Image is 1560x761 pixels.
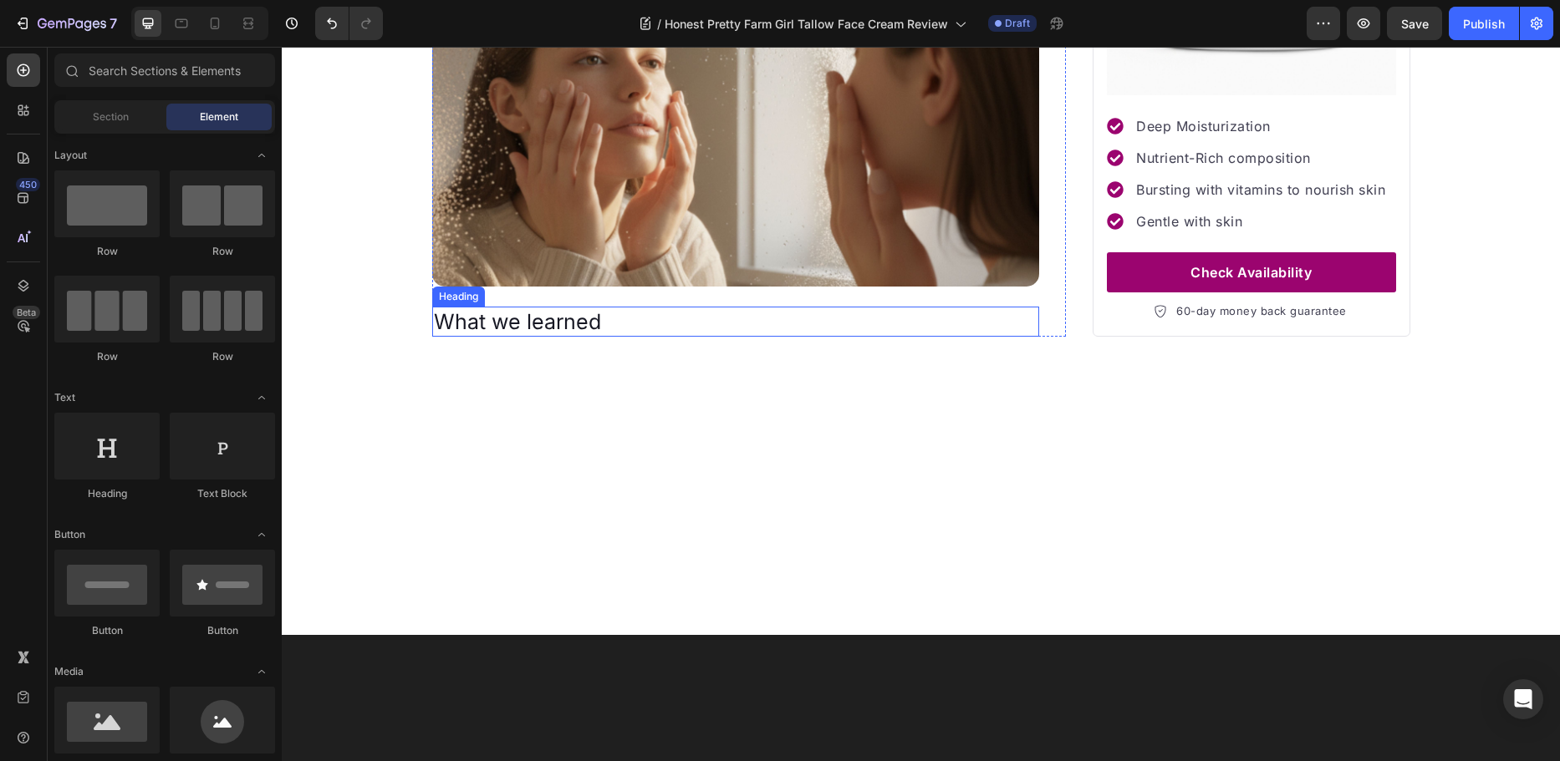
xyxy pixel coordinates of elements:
[1449,7,1519,40] button: Publish
[854,134,1104,154] p: Bursting with vitamins to nourish skin
[93,109,129,124] span: Section
[854,70,1104,90] p: Deep Moisturization
[200,109,238,124] span: Element
[54,623,160,638] div: Button
[54,148,87,163] span: Layout
[13,306,40,319] div: Beta
[54,349,160,364] div: Row
[1387,7,1442,40] button: Save
[657,15,661,33] span: /
[54,53,275,87] input: Search Sections & Elements
[54,244,160,259] div: Row
[825,206,1114,246] a: Check Availability
[54,390,75,405] span: Text
[1005,16,1030,31] span: Draft
[895,257,1065,274] p: 60-day money back guarantee
[854,102,1104,122] p: Nutrient-Rich composition
[909,216,1030,236] div: Check Availability
[282,47,1560,761] iframe: Design area
[1463,15,1505,33] div: Publish
[665,15,948,33] span: Honest Pretty Farm Girl Tallow Face Cream Review
[1503,679,1543,719] div: Open Intercom Messenger
[110,13,117,33] p: 7
[54,664,84,679] span: Media
[1401,17,1429,31] span: Save
[7,7,125,40] button: 7
[248,521,275,548] span: Toggle open
[16,178,40,191] div: 450
[170,349,275,364] div: Row
[150,260,758,291] h2: What we learned
[170,486,275,501] div: Text Block
[248,658,275,685] span: Toggle open
[154,242,200,257] div: Heading
[248,142,275,169] span: Toggle open
[54,527,85,542] span: Button
[315,7,383,40] div: Undo/Redo
[248,384,275,411] span: Toggle open
[854,165,1104,185] p: Gentle with skin
[54,486,160,501] div: Heading
[170,244,275,259] div: Row
[170,623,275,638] div: Button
